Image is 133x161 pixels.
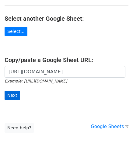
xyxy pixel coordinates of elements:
input: Next [5,91,20,100]
input: Paste your Google Sheet URL here [5,66,125,78]
a: Need help? [5,123,34,133]
h4: Copy/paste a Google Sheet URL: [5,56,128,64]
small: Example: [URL][DOMAIN_NAME] [5,79,67,83]
h4: Select another Google Sheet: [5,15,128,22]
a: Select... [5,27,27,36]
a: Google Sheets [91,124,128,129]
iframe: Chat Widget [103,132,133,161]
